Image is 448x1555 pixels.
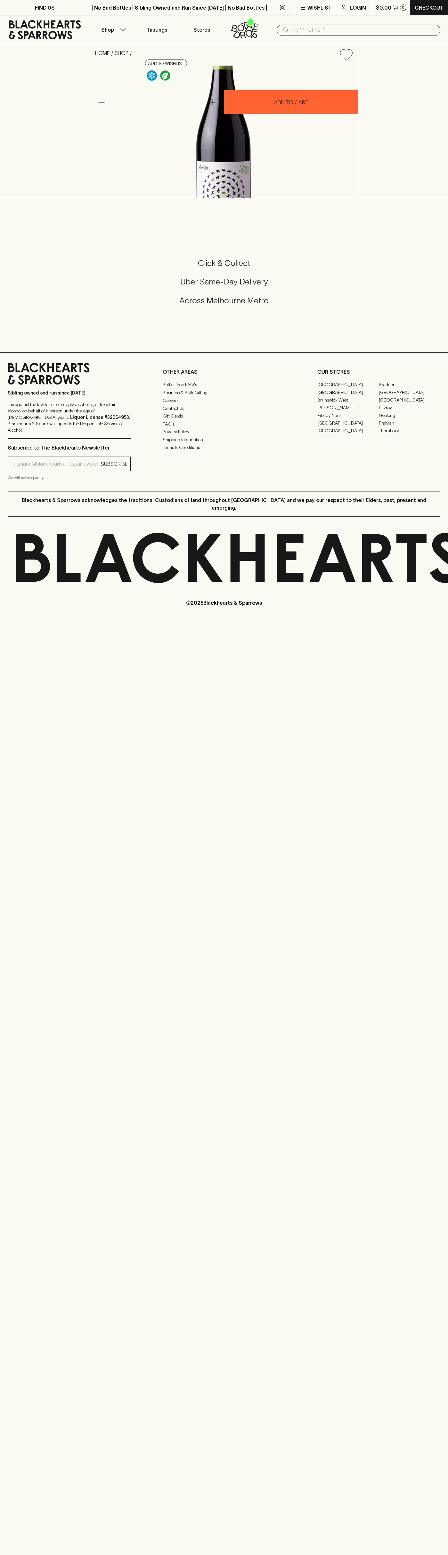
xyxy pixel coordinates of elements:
[8,232,440,339] div: Call to action block
[376,4,391,12] p: $0.00
[115,50,128,56] a: SHOP
[163,381,286,389] a: Bottle Drop FAQ's
[8,390,131,396] p: Sibling owned and run since [DATE]
[193,26,210,34] p: Stores
[350,4,366,12] p: Login
[379,419,440,427] a: Prahran
[163,412,286,420] a: Gift Cards
[8,258,440,268] h5: Click & Collect
[402,6,404,9] p: 0
[145,60,187,67] button: Add to wishlist
[8,401,131,433] p: It is against the law to sell or supply alcohol to, or to obtain alcohol on behalf of a person un...
[317,388,379,396] a: [GEOGRAPHIC_DATA]
[224,90,358,114] button: ADD TO CART
[8,295,440,306] h5: Across Melbourne Metro
[274,99,308,106] p: ADD TO CART
[98,457,130,471] button: SUBSCRIBE
[90,15,135,44] button: Shop
[317,404,379,411] a: [PERSON_NAME]
[145,69,159,82] a: Wonderful as is, but a slight chill will enhance the aromatics and give it a beautiful crunch.
[35,4,55,12] p: FIND US
[8,276,440,287] h5: Uber Same-Day Delivery
[8,474,131,481] p: We will never spam you
[307,4,332,12] p: Wishlist
[163,389,286,396] a: Business & Bulk Gifting
[379,388,440,396] a: [GEOGRAPHIC_DATA]
[292,25,435,35] input: Try "Pinot noir"
[415,4,444,12] p: Checkout
[160,70,170,81] img: Organic
[317,396,379,404] a: Brunswick West
[317,368,440,376] p: OUR STORES
[317,411,379,419] a: Fitzroy North
[163,428,286,436] a: Privacy Policy
[338,47,355,63] button: Add to wishlist
[379,381,440,388] a: Braddon
[317,419,379,427] a: [GEOGRAPHIC_DATA]
[12,496,436,512] p: Blackhearts & Sparrows acknowledges the traditional Custodians of land throughout [GEOGRAPHIC_DAT...
[163,444,286,451] a: Terms & Conditions
[163,404,286,412] a: Contact Us
[147,26,167,34] p: Tastings
[317,381,379,388] a: [GEOGRAPHIC_DATA]
[95,50,110,56] a: HOME
[163,368,286,376] p: OTHER AREAS
[379,396,440,404] a: [GEOGRAPHIC_DATA]
[101,26,114,34] p: Shop
[179,15,224,44] a: Stores
[13,459,98,469] input: e.g. jane@blackheartsandsparrows.com.au
[8,444,131,451] p: Subscribe to The Blackhearts Newsletter
[147,70,157,81] img: Chilled Red
[134,15,179,44] a: Tastings
[159,69,172,82] a: Organic
[163,436,286,443] a: Shipping Information
[101,460,128,468] p: SUBSCRIBE
[379,411,440,419] a: Geelong
[70,415,129,420] strong: Liquor License #32064953
[163,397,286,404] a: Careers
[90,66,358,198] img: 39755.png
[379,404,440,411] a: Fitzroy
[317,427,379,435] a: [GEOGRAPHIC_DATA]
[163,420,286,428] a: FAQ's
[379,427,440,435] a: Thornbury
